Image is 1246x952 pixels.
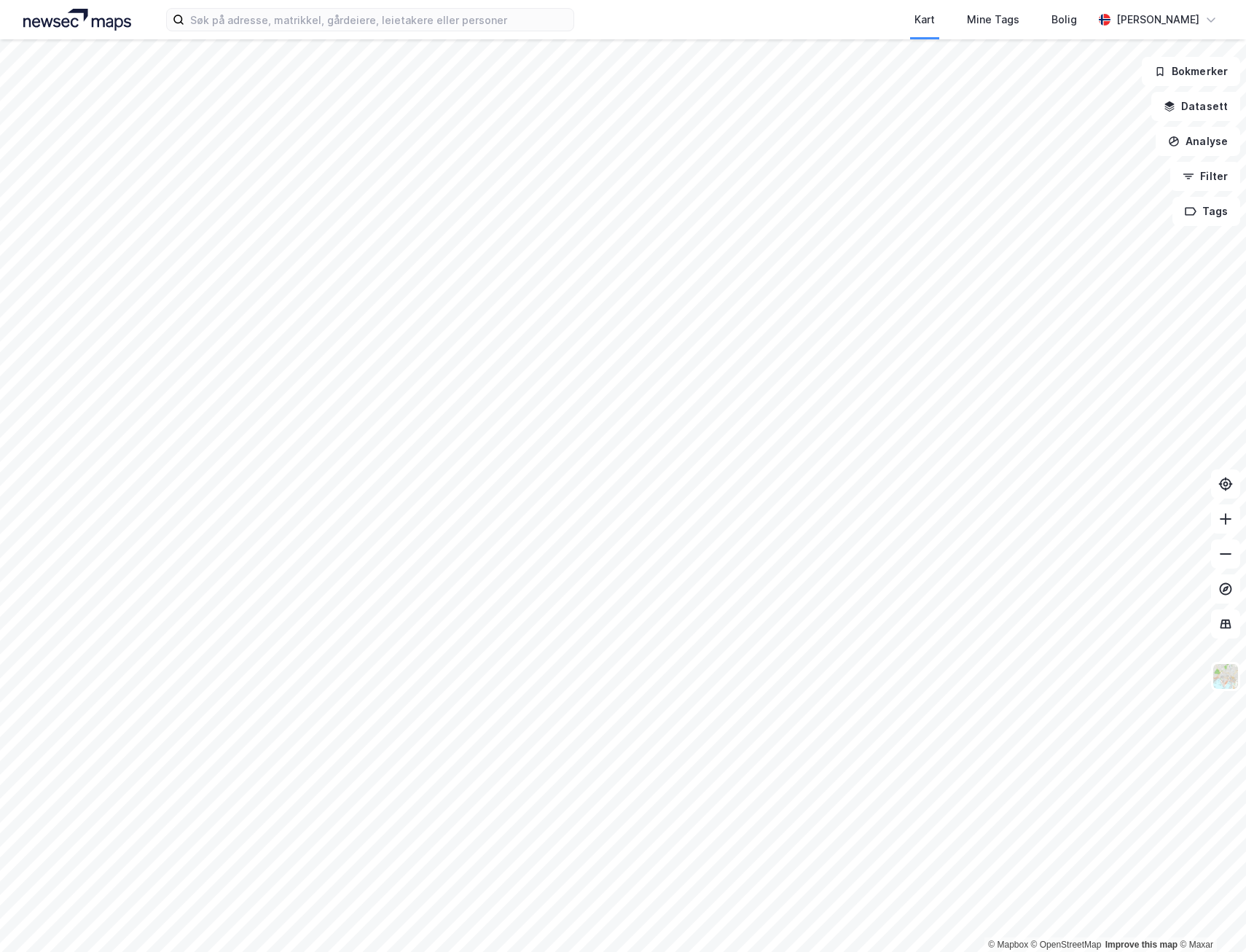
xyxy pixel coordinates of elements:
button: Datasett [1151,92,1240,121]
button: Analyse [1156,127,1240,156]
div: Mine Tags [967,11,1019,28]
a: Improve this map [1105,940,1178,950]
iframe: Chat Widget [1173,882,1246,952]
div: Bolig [1051,11,1077,28]
a: OpenStreetMap [1031,940,1102,950]
img: Z [1212,663,1239,690]
img: logo.a4113a55bc3d86da70a041830d287a7e.svg [23,9,131,31]
button: Tags [1172,197,1240,226]
button: Filter [1170,162,1240,191]
div: Kart [914,11,935,28]
div: [PERSON_NAME] [1116,11,1199,28]
input: Søk på adresse, matrikkel, gårdeiere, leietakere eller personer [184,9,573,31]
button: Bokmerker [1142,57,1240,86]
a: Mapbox [988,940,1028,950]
